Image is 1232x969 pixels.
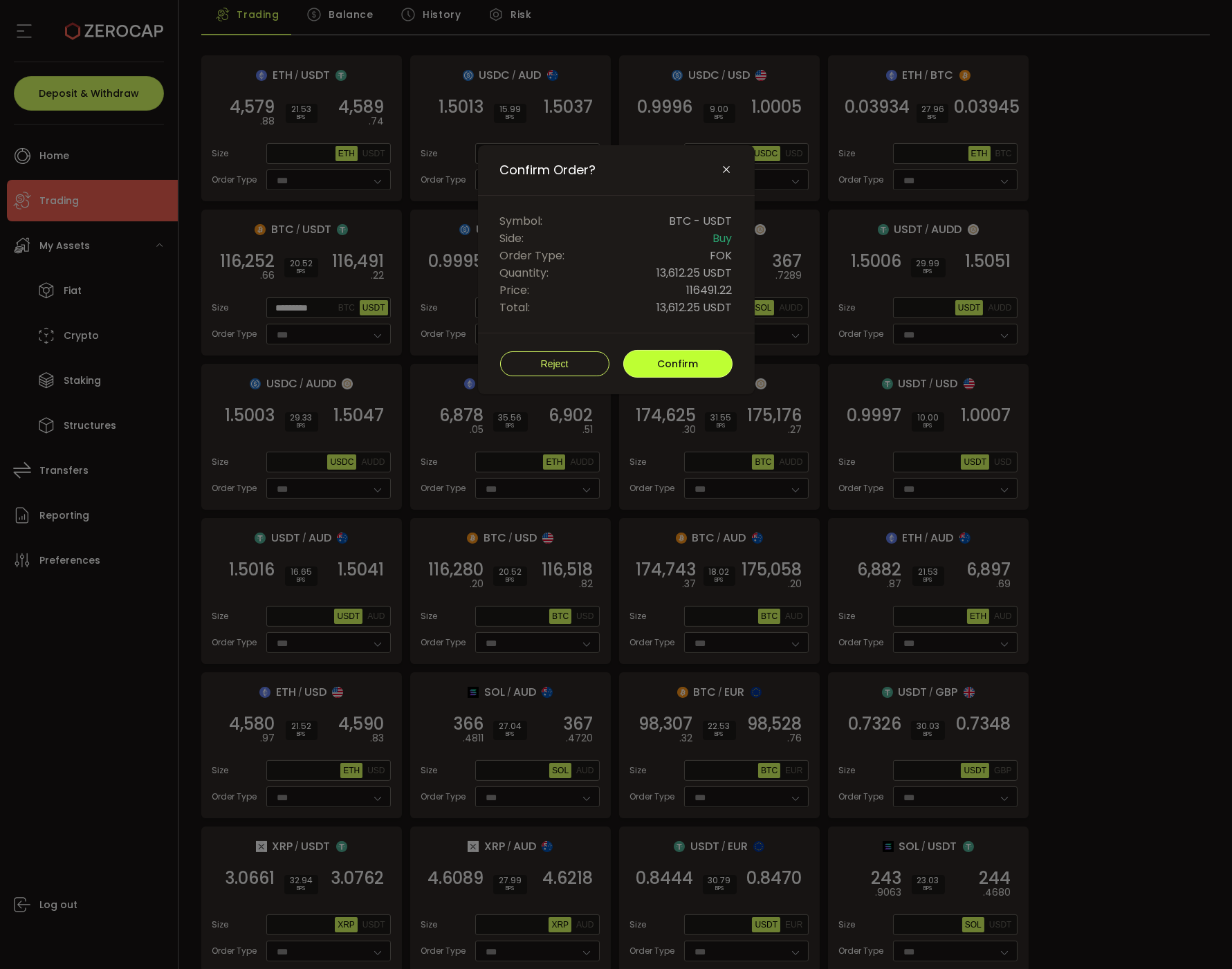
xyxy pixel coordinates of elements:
[721,164,733,176] button: Close
[500,351,609,376] button: Reject
[657,357,698,371] span: Confirm
[1163,903,1232,969] iframe: Chat Widget
[713,230,733,247] span: Buy
[500,247,565,264] span: Order Type:
[500,230,524,247] span: Side:
[500,299,531,316] span: Total:
[623,350,733,378] button: Confirm
[657,299,733,316] span: 13,612.25 USDT
[657,264,733,282] span: 13,612.25 USDT
[710,247,733,264] span: FOK
[541,358,569,369] span: Reject
[500,282,530,299] span: Price:
[500,264,549,282] span: Quantity:
[478,145,755,394] div: Confirm Order?
[500,162,596,178] span: Confirm Order?
[670,212,733,230] span: BTC - USDT
[687,282,733,299] span: 116491.22
[500,212,543,230] span: Symbol:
